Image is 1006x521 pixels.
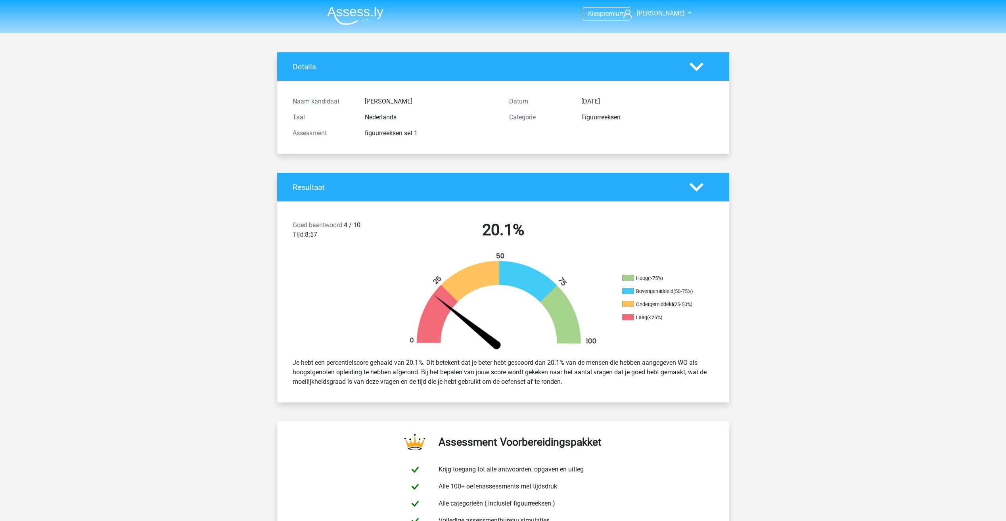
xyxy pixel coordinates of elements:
li: Hoog [622,275,701,282]
div: Naam kandidaat [287,97,359,106]
span: premium [600,10,625,17]
div: (>75%) [648,275,663,281]
div: (50-75%) [673,288,693,294]
h4: Details [293,62,678,71]
span: [PERSON_NAME] [637,10,684,17]
img: 20.4cc17765580c.png [396,252,610,352]
div: (25-50%) [673,301,692,307]
span: Tijd: [293,231,305,238]
div: Nederlands [359,113,503,122]
div: Figuurreeksen [575,113,720,122]
img: Assessly [327,6,383,25]
a: Kiespremium [583,8,630,19]
div: [DATE] [575,97,720,106]
li: Ondergemiddeld [622,301,701,308]
div: 4 / 10 8:57 [287,220,395,243]
span: Kies [588,10,600,17]
h4: Resultaat [293,183,678,192]
div: (<25%) [647,314,662,320]
div: Je hebt een percentielscore gehaald van 20.1%. Dit betekent dat je beter hebt gescoord dan 20.1% ... [287,355,720,390]
h2: 20.1% [401,220,606,239]
a: [PERSON_NAME] [620,9,685,18]
span: Goed beantwoord: [293,221,344,229]
li: Laag [622,314,701,321]
div: Datum [503,97,575,106]
div: figuurreeksen set 1 [359,128,503,138]
div: Taal [287,113,359,122]
div: Assessment [287,128,359,138]
div: [PERSON_NAME] [359,97,503,106]
li: Bovengemiddeld [622,288,701,295]
div: Categorie [503,113,575,122]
